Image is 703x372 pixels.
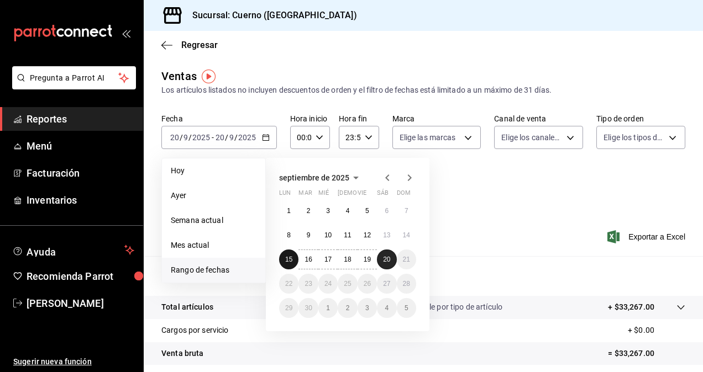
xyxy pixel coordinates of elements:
abbr: 23 de septiembre de 2025 [305,280,312,288]
abbr: 29 de septiembre de 2025 [285,304,292,312]
abbr: 16 de septiembre de 2025 [305,256,312,263]
label: Hora inicio [290,115,330,123]
abbr: 5 de octubre de 2025 [405,304,408,312]
abbr: martes [298,189,312,201]
button: Exportar a Excel [610,230,685,243]
abbr: 17 de septiembre de 2025 [324,256,332,263]
label: Marca [392,115,481,123]
span: Ayer [171,190,256,201]
button: 1 de septiembre de 2025 [279,201,298,221]
abbr: 4 de septiembre de 2025 [346,207,350,215]
abbr: lunes [279,189,291,201]
abbr: 28 de septiembre de 2025 [403,280,410,288]
button: Tooltip marker [202,70,216,83]
abbr: 24 de septiembre de 2025 [324,280,332,288]
abbr: 4 de octubre de 2025 [385,304,389,312]
button: 23 de septiembre de 2025 [298,274,318,294]
span: Recomienda Parrot [27,269,134,284]
span: / [225,133,228,142]
input: ---- [192,133,211,142]
abbr: 27 de septiembre de 2025 [383,280,390,288]
button: 4 de octubre de 2025 [377,298,396,318]
input: -- [215,133,225,142]
button: 15 de septiembre de 2025 [279,249,298,269]
abbr: 18 de septiembre de 2025 [344,256,351,263]
abbr: 30 de septiembre de 2025 [305,304,312,312]
abbr: jueves [338,189,403,201]
span: / [180,133,183,142]
abbr: 11 de septiembre de 2025 [344,231,351,239]
span: [PERSON_NAME] [27,296,134,311]
p: + $33,267.00 [608,301,654,313]
abbr: 1 de octubre de 2025 [326,304,330,312]
button: 4 de septiembre de 2025 [338,201,357,221]
span: - [212,133,214,142]
span: Reportes [27,111,134,126]
abbr: 26 de septiembre de 2025 [364,280,371,288]
p: Venta bruta [161,348,203,359]
label: Tipo de orden [596,115,685,123]
div: Ventas [161,68,197,84]
input: -- [229,133,234,142]
abbr: miércoles [318,189,329,201]
input: -- [170,133,180,142]
span: Rango de fechas [171,264,256,276]
button: 13 de septiembre de 2025 [377,225,396,245]
span: Regresar [181,40,218,50]
p: Total artículos [161,301,213,313]
abbr: 7 de septiembre de 2025 [405,207,408,215]
abbr: viernes [358,189,366,201]
abbr: 25 de septiembre de 2025 [344,280,351,288]
button: 24 de septiembre de 2025 [318,274,338,294]
abbr: 15 de septiembre de 2025 [285,256,292,263]
button: 3 de octubre de 2025 [358,298,377,318]
button: 19 de septiembre de 2025 [358,249,377,269]
button: 29 de septiembre de 2025 [279,298,298,318]
button: 5 de octubre de 2025 [397,298,416,318]
span: Elige las marcas [400,132,456,143]
input: ---- [238,133,256,142]
span: Hoy [171,165,256,177]
abbr: 9 de septiembre de 2025 [307,231,311,239]
span: Semana actual [171,215,256,226]
span: Sugerir nueva función [13,356,134,368]
span: Ayuda [27,243,120,257]
abbr: domingo [397,189,411,201]
span: Inventarios [27,193,134,208]
button: 27 de septiembre de 2025 [377,274,396,294]
abbr: 14 de septiembre de 2025 [403,231,410,239]
button: 30 de septiembre de 2025 [298,298,318,318]
abbr: 12 de septiembre de 2025 [364,231,371,239]
abbr: 1 de septiembre de 2025 [287,207,291,215]
abbr: 5 de septiembre de 2025 [365,207,369,215]
button: 20 de septiembre de 2025 [377,249,396,269]
abbr: 22 de septiembre de 2025 [285,280,292,288]
p: Cargos por servicio [161,325,229,336]
button: 2 de septiembre de 2025 [298,201,318,221]
button: 28 de septiembre de 2025 [397,274,416,294]
a: Pregunta a Parrot AI [8,80,136,92]
abbr: 3 de septiembre de 2025 [326,207,330,215]
abbr: 10 de septiembre de 2025 [324,231,332,239]
abbr: sábado [377,189,389,201]
button: 17 de septiembre de 2025 [318,249,338,269]
button: 6 de septiembre de 2025 [377,201,396,221]
span: Facturación [27,166,134,180]
abbr: 6 de septiembre de 2025 [385,207,389,215]
button: 14 de septiembre de 2025 [397,225,416,245]
span: Elige los canales de venta [501,132,563,143]
abbr: 21 de septiembre de 2025 [403,256,410,263]
button: 9 de septiembre de 2025 [298,225,318,245]
button: open_drawer_menu [122,29,130,38]
label: Hora fin [339,115,379,123]
p: = $33,267.00 [608,348,685,359]
button: 21 de septiembre de 2025 [397,249,416,269]
span: septiembre de 2025 [279,173,349,182]
button: Pregunta a Parrot AI [12,66,136,89]
button: septiembre de 2025 [279,171,363,184]
abbr: 8 de septiembre de 2025 [287,231,291,239]
span: / [234,133,238,142]
input: -- [183,133,188,142]
abbr: 2 de octubre de 2025 [346,304,350,312]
